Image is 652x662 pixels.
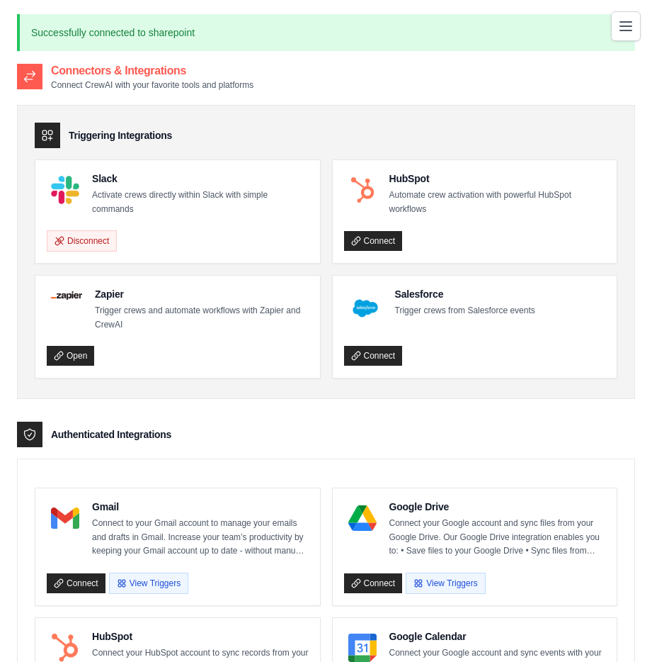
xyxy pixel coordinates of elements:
[344,231,403,251] a: Connect
[406,573,485,594] button: View Triggers
[51,176,79,204] img: Slack Logo
[47,573,105,593] a: Connect
[92,172,309,186] h4: Slack
[92,500,309,514] h4: Gmail
[92,517,309,559] p: Connect to your Gmail account to manage your emails and drafts in Gmail. Increase your team’s pro...
[95,287,309,301] h4: Zapier
[51,504,79,532] img: Gmail Logo
[69,128,172,142] h3: Triggering Integrations
[95,304,309,332] p: Trigger crews and automate workflows with Zapier and CrewAI
[389,629,606,644] h4: Google Calendar
[395,304,535,318] p: Trigger crews from Salesforce events
[51,291,82,300] img: Zapier Logo
[17,14,635,51] p: Successfully connected to sharepoint
[51,79,253,91] p: Connect CrewAI with your favorite tools and platforms
[389,517,606,559] p: Connect your Google account and sync files from your Google Drive. Our Google Drive integration e...
[344,573,403,593] a: Connect
[389,172,606,186] h4: HubSpot
[51,427,171,442] h3: Authenticated Integrations
[389,189,606,216] p: Automate crew activation with powerful HubSpot workflows
[51,62,253,79] h2: Connectors & Integrations
[348,634,377,662] img: Google Calendar Logo
[47,346,94,366] a: Open
[395,287,535,301] h4: Salesforce
[348,291,382,325] img: Salesforce Logo
[348,504,377,532] img: Google Drive Logo
[611,11,641,41] button: Toggle navigation
[47,230,117,252] button: Disconnect
[92,629,309,644] h4: HubSpot
[92,189,309,216] p: Activate crews directly within Slack with simple commands
[344,346,403,366] a: Connect
[389,500,606,514] h4: Google Drive
[51,634,79,662] img: HubSpot Logo
[109,573,188,594] button: View Triggers
[348,176,377,204] img: HubSpot Logo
